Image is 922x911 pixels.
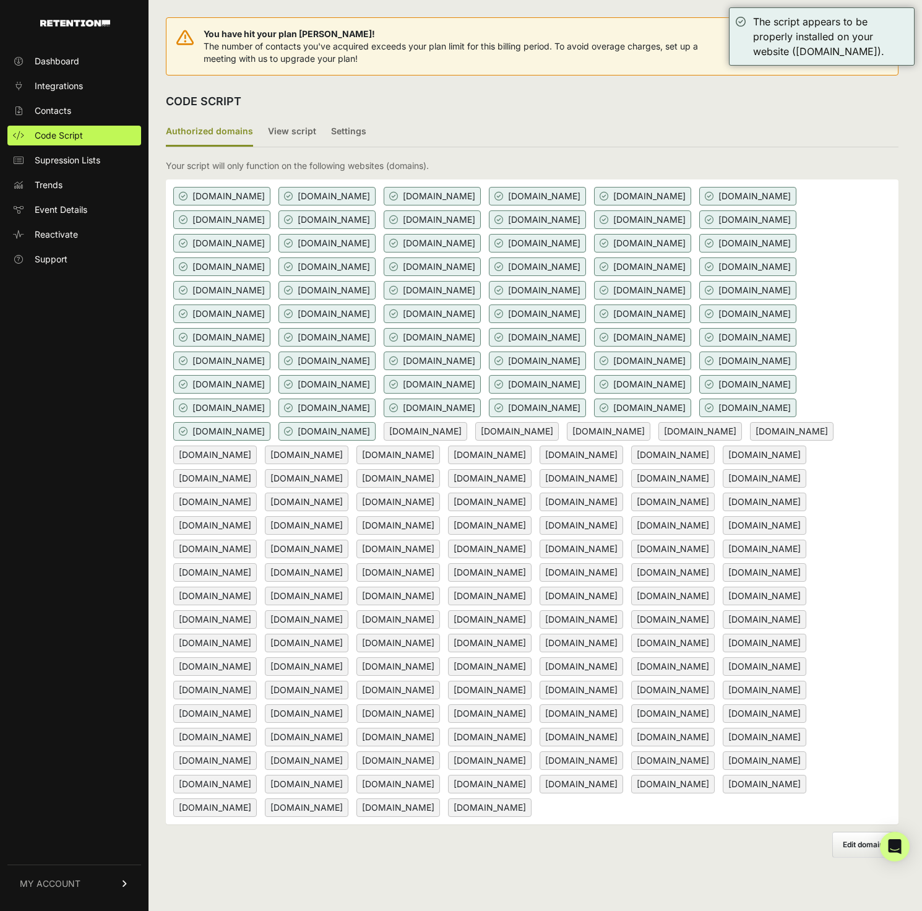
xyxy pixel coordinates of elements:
span: [DOMAIN_NAME] [265,798,348,817]
span: [DOMAIN_NAME] [594,352,691,370]
span: [DOMAIN_NAME] [699,281,796,300]
span: Support [35,253,67,266]
span: [DOMAIN_NAME] [384,234,481,253]
span: [DOMAIN_NAME] [631,775,715,793]
span: [DOMAIN_NAME] [631,446,715,464]
span: [DOMAIN_NAME] [356,634,440,652]
img: Retention.com [40,20,110,27]
span: [DOMAIN_NAME] [265,610,348,629]
span: [DOMAIN_NAME] [384,304,481,323]
span: [DOMAIN_NAME] [489,281,586,300]
span: [DOMAIN_NAME] [173,304,270,323]
div: Open Intercom Messenger [880,832,910,861]
span: [DOMAIN_NAME] [265,469,348,488]
span: [DOMAIN_NAME] [384,352,481,370]
span: [DOMAIN_NAME] [448,446,532,464]
p: Your script will only function on the following websites (domains). [166,160,429,172]
span: [DOMAIN_NAME] [699,210,796,229]
span: [DOMAIN_NAME] [173,210,270,229]
span: [DOMAIN_NAME] [723,516,806,535]
span: [DOMAIN_NAME] [278,304,376,323]
span: [DOMAIN_NAME] [278,375,376,394]
span: Contacts [35,105,71,117]
span: [DOMAIN_NAME] [631,728,715,746]
span: [DOMAIN_NAME] [356,751,440,770]
span: [DOMAIN_NAME] [723,587,806,605]
span: [DOMAIN_NAME] [489,210,586,229]
span: [DOMAIN_NAME] [448,469,532,488]
span: [DOMAIN_NAME] [594,187,691,205]
span: [DOMAIN_NAME] [723,751,806,770]
span: [DOMAIN_NAME] [540,493,623,511]
span: [DOMAIN_NAME] [448,657,532,676]
span: [DOMAIN_NAME] [699,187,796,205]
span: [DOMAIN_NAME] [489,257,586,276]
a: Integrations [7,76,141,96]
span: [DOMAIN_NAME] [384,422,467,441]
span: [DOMAIN_NAME] [723,728,806,746]
span: [DOMAIN_NAME] [540,775,623,793]
a: Code Script [7,126,141,145]
a: Trends [7,175,141,195]
span: [DOMAIN_NAME] [173,446,257,464]
span: [DOMAIN_NAME] [631,469,715,488]
label: Authorized domains [166,118,253,147]
span: [DOMAIN_NAME] [567,422,650,441]
span: [DOMAIN_NAME] [265,587,348,605]
span: [DOMAIN_NAME] [278,422,376,441]
span: [DOMAIN_NAME] [173,751,257,770]
span: [DOMAIN_NAME] [448,634,532,652]
span: [DOMAIN_NAME] [173,234,270,253]
span: You have hit your plan [PERSON_NAME]! [204,28,727,40]
span: [DOMAIN_NAME] [173,610,257,629]
span: [DOMAIN_NAME] [631,681,715,699]
span: [DOMAIN_NAME] [173,257,270,276]
a: MY ACCOUNT [7,865,141,902]
span: [DOMAIN_NAME] [356,563,440,582]
span: [DOMAIN_NAME] [173,399,270,417]
span: [DOMAIN_NAME] [723,681,806,699]
span: [DOMAIN_NAME] [265,446,348,464]
span: [DOMAIN_NAME] [723,446,806,464]
span: [DOMAIN_NAME] [448,516,532,535]
span: Reactivate [35,228,78,241]
span: [DOMAIN_NAME] [631,587,715,605]
span: [DOMAIN_NAME] [265,681,348,699]
span: [DOMAIN_NAME] [448,563,532,582]
span: Supression Lists [35,154,100,166]
span: [DOMAIN_NAME] [265,516,348,535]
span: [DOMAIN_NAME] [540,610,623,629]
span: [DOMAIN_NAME] [356,540,440,558]
span: [DOMAIN_NAME] [173,681,257,699]
span: [DOMAIN_NAME] [265,657,348,676]
span: [DOMAIN_NAME] [448,493,532,511]
span: [DOMAIN_NAME] [489,328,586,347]
span: [DOMAIN_NAME] [356,798,440,817]
span: [DOMAIN_NAME] [384,328,481,347]
span: Code Script [35,129,83,142]
span: [DOMAIN_NAME] [384,281,481,300]
span: [DOMAIN_NAME] [489,234,586,253]
span: [DOMAIN_NAME] [278,281,376,300]
span: [DOMAIN_NAME] [631,540,715,558]
span: Trends [35,179,62,191]
span: [DOMAIN_NAME] [540,728,623,746]
span: [DOMAIN_NAME] [278,234,376,253]
span: [DOMAIN_NAME] [699,234,796,253]
span: [DOMAIN_NAME] [356,681,440,699]
span: [DOMAIN_NAME] [265,634,348,652]
label: View script [268,118,316,147]
span: [DOMAIN_NAME] [356,610,440,629]
span: [DOMAIN_NAME] [594,281,691,300]
span: [DOMAIN_NAME] [173,352,270,370]
span: [DOMAIN_NAME] [540,657,623,676]
span: [DOMAIN_NAME] [631,493,715,511]
span: [DOMAIN_NAME] [173,375,270,394]
span: [DOMAIN_NAME] [278,210,376,229]
span: [DOMAIN_NAME] [631,751,715,770]
span: [DOMAIN_NAME] [723,493,806,511]
span: [DOMAIN_NAME] [173,587,257,605]
span: [DOMAIN_NAME] [265,540,348,558]
span: [DOMAIN_NAME] [173,704,257,723]
span: [DOMAIN_NAME] [723,469,806,488]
